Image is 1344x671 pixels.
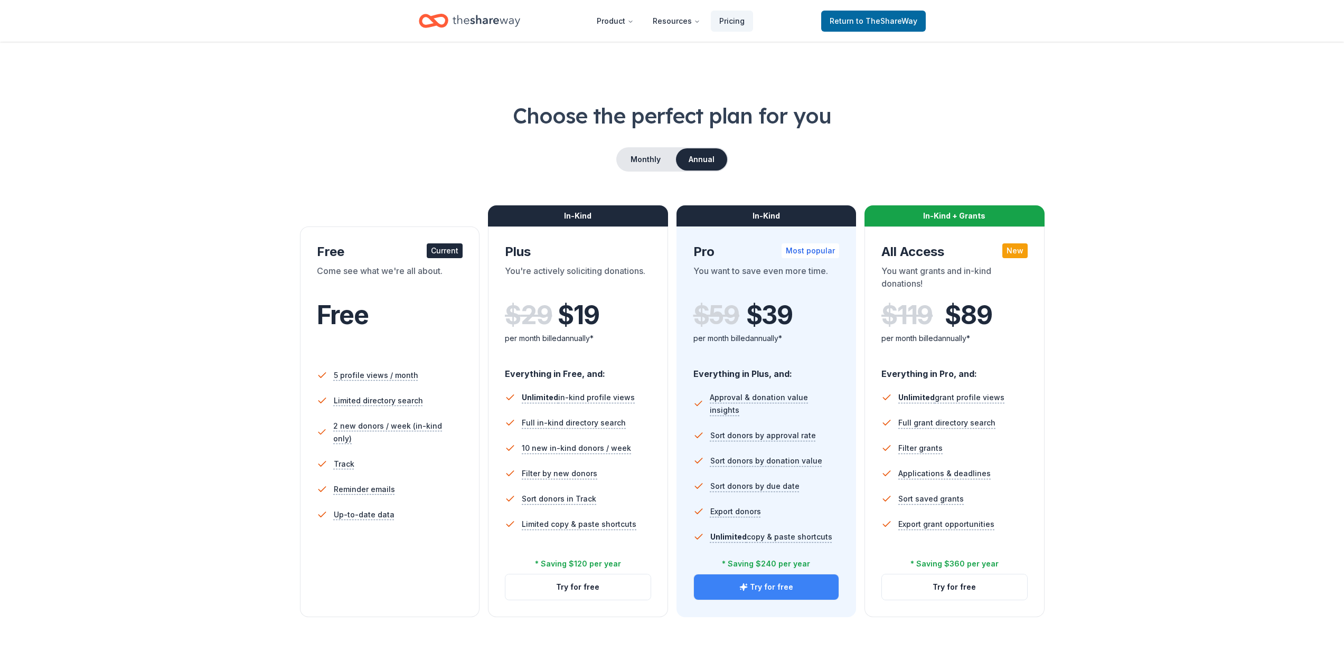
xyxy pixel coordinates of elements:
[710,480,800,493] span: Sort donors by due date
[881,264,1028,294] div: You want grants and in-kind donations!
[821,11,926,32] a: Returnto TheShareWay
[334,483,395,496] span: Reminder emails
[856,16,917,25] span: to TheShareWay
[676,148,727,171] button: Annual
[693,243,840,260] div: Pro
[644,11,709,32] button: Resources
[505,574,651,600] button: Try for free
[317,264,463,294] div: Come see what we're all about.
[898,393,1004,402] span: grant profile views
[782,243,839,258] div: Most popular
[535,557,621,570] div: * Saving $120 per year
[676,205,857,226] div: In-Kind
[317,299,369,330] span: Free
[174,101,1171,130] h1: Choose the perfect plan for you
[522,518,636,531] span: Limited copy & paste shortcuts
[505,332,651,345] div: per month billed annually*
[722,557,810,570] div: * Saving $240 per year
[864,205,1045,226] div: In-Kind + Grants
[427,243,463,258] div: Current
[746,300,793,330] span: $ 39
[488,205,668,226] div: In-Kind
[710,505,761,518] span: Export donors
[945,300,992,330] span: $ 89
[419,8,520,33] a: Home
[588,8,753,33] nav: Main
[522,493,596,505] span: Sort donors in Track
[334,394,423,407] span: Limited directory search
[334,369,418,382] span: 5 profile views / month
[830,15,917,27] span: Return
[710,532,832,541] span: copy & paste shortcuts
[710,391,839,417] span: Approval & donation value insights
[694,574,839,600] button: Try for free
[881,243,1028,260] div: All Access
[617,148,674,171] button: Monthly
[317,243,463,260] div: Free
[898,417,995,429] span: Full grant directory search
[505,358,651,381] div: Everything in Free, and:
[333,420,463,445] span: 2 new donors / week (in-kind only)
[693,332,840,345] div: per month billed annually*
[334,508,394,521] span: Up-to-date data
[881,358,1028,381] div: Everything in Pro, and:
[522,442,631,455] span: 10 new in-kind donors / week
[505,264,651,294] div: You're actively soliciting donations.
[881,332,1028,345] div: per month billed annually*
[558,300,599,330] span: $ 19
[711,11,753,32] a: Pricing
[522,393,558,402] span: Unlimited
[710,455,822,467] span: Sort donors by donation value
[588,11,642,32] button: Product
[898,518,994,531] span: Export grant opportunities
[693,358,840,381] div: Everything in Plus, and:
[1002,243,1028,258] div: New
[522,417,626,429] span: Full in-kind directory search
[505,243,651,260] div: Plus
[522,467,597,480] span: Filter by new donors
[710,429,816,442] span: Sort donors by approval rate
[910,557,999,570] div: * Saving $360 per year
[898,467,991,480] span: Applications & deadlines
[898,493,964,505] span: Sort saved grants
[710,532,747,541] span: Unlimited
[898,393,935,402] span: Unlimited
[882,574,1027,600] button: Try for free
[693,264,840,294] div: You want to save even more time.
[898,442,943,455] span: Filter grants
[522,393,635,402] span: in-kind profile views
[334,458,354,470] span: Track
